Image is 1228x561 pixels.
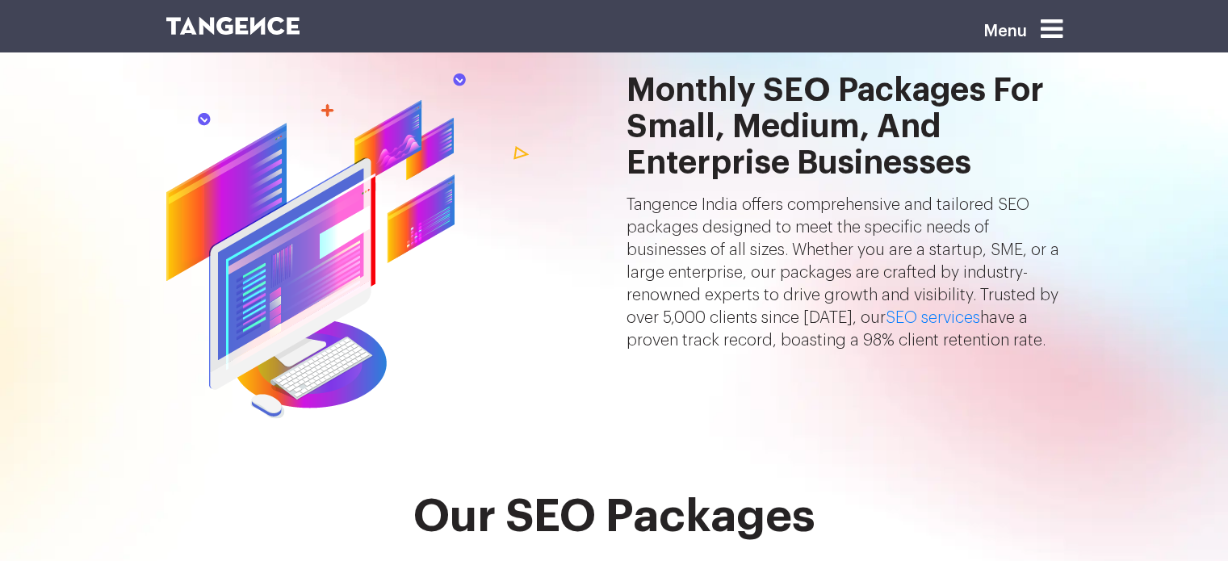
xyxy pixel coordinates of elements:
[627,194,1062,365] p: Tangence India offers comprehensive and tailored SEO packages designed to meet the specific needs...
[166,17,300,35] img: logo SVG
[627,73,1062,194] h2: Monthly SEO Packages for Small, Medium, and Enterprise Businesses
[886,310,980,326] a: SEO services
[166,73,530,420] img: presentntion-img1.png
